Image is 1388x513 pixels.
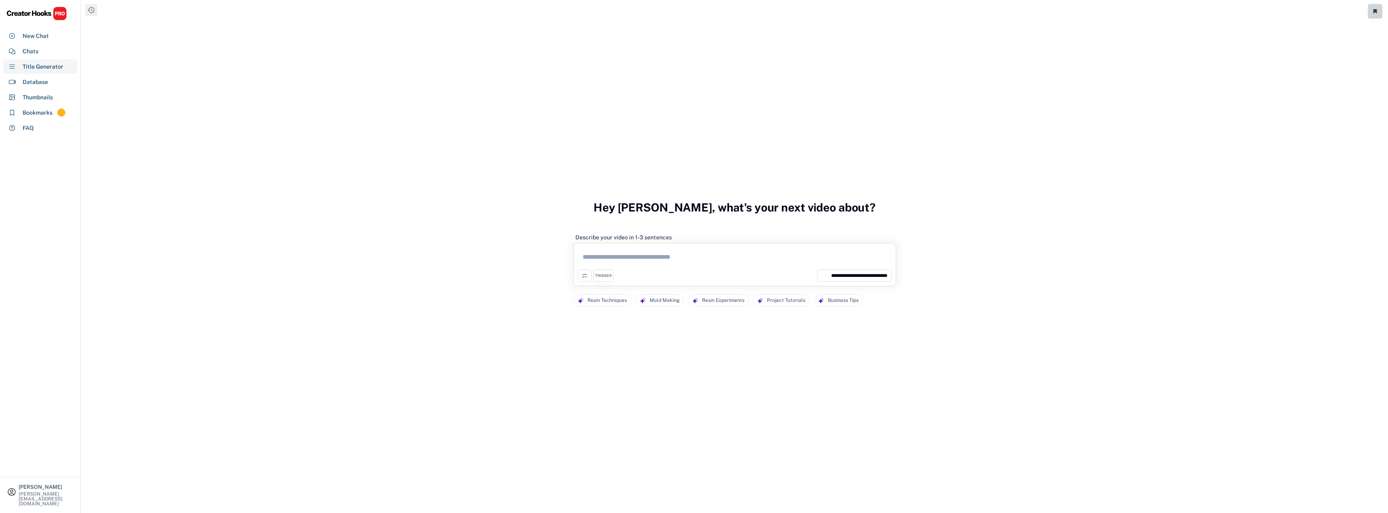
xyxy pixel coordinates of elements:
[23,93,53,102] div: Thumbnails
[587,295,627,306] div: Resin Techniques
[595,273,612,278] div: TRIGGER
[575,234,672,241] div: Describe your video in 1-3 sentences
[23,78,48,86] div: Database
[23,47,38,56] div: Chats
[23,124,34,132] div: FAQ
[650,295,679,306] div: Mold Making
[19,492,73,506] div: [PERSON_NAME][EMAIL_ADDRESS][DOMAIN_NAME]
[23,63,63,71] div: Title Generator
[702,295,744,306] div: Resin Experiments
[819,272,827,279] img: yH5BAEAAAAALAAAAAABAAEAAAIBRAA7
[767,295,805,306] div: Project Tutorials
[828,295,859,306] div: Business Tips
[6,6,67,21] img: CHPRO%20Logo.svg
[19,484,73,490] div: [PERSON_NAME]
[23,32,49,40] div: New Chat
[23,109,52,117] div: Bookmarks
[594,192,876,223] h3: Hey [PERSON_NAME], what's your next video about?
